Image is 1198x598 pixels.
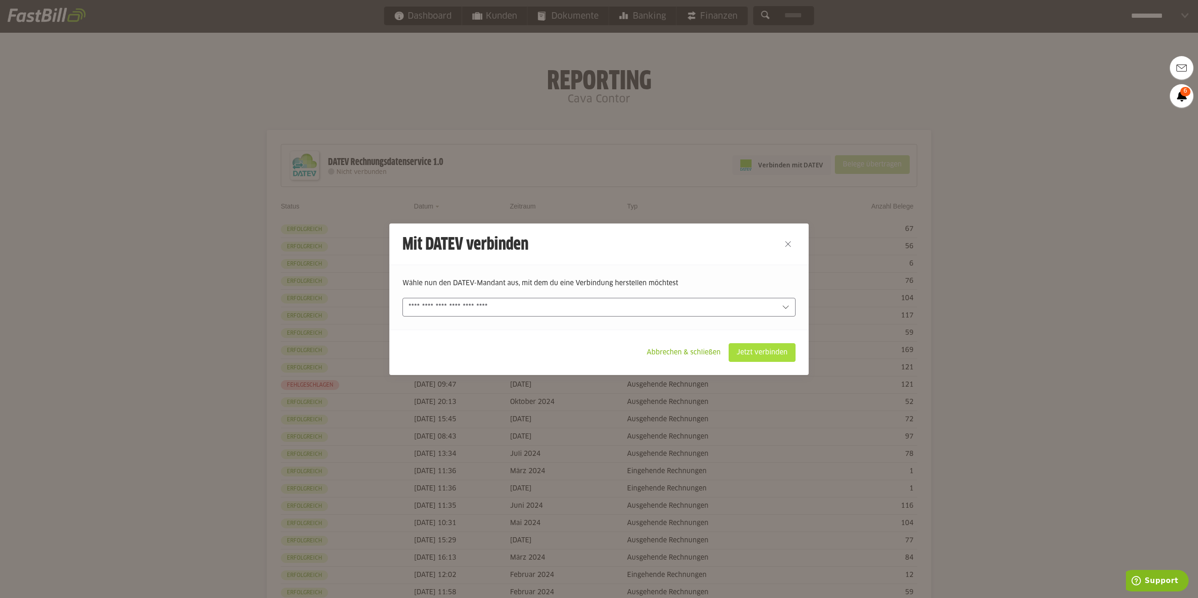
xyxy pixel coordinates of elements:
span: 6 [1180,87,1191,96]
sl-button: Abbrechen & schließen [639,343,729,362]
p: Wähle nun den DATEV-Mandant aus, mit dem du eine Verbindung herstellen möchtest [402,278,796,288]
a: 6 [1170,84,1193,108]
iframe: Öffnet ein Widget, in dem Sie weitere Informationen finden [1126,570,1189,593]
sl-button: Jetzt verbinden [729,343,796,362]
